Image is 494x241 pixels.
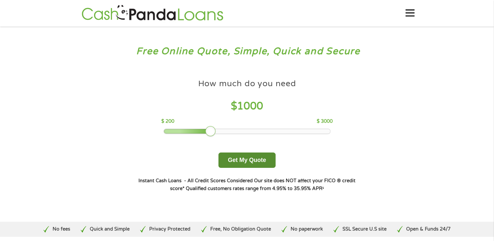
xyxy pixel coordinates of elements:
span: 1000 [237,100,263,112]
button: Get My Quote [218,153,276,168]
h3: Free Online Quote, Simple, Quick and Secure [19,45,475,57]
p: No fees [53,226,70,233]
p: Free, No Obligation Quote [210,226,271,233]
p: Privacy Protected [149,226,190,233]
strong: Instant Cash Loans - All Credit Scores Considered [138,178,253,184]
h4: $ [161,100,333,113]
h4: How much do you need [198,78,296,89]
p: SSL Secure U.S site [343,226,387,233]
p: Open & Funds 24/7 [406,226,451,233]
strong: Our site does NOT affect your FICO ® credit score* [170,178,356,191]
img: GetLoanNow Logo [80,4,225,23]
p: $ 200 [161,118,174,125]
p: Quick and Simple [90,226,130,233]
strong: Qualified customers rates range from 4.95% to 35.95% APR¹ [186,186,324,191]
p: No paperwork [291,226,323,233]
p: $ 3000 [317,118,333,125]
